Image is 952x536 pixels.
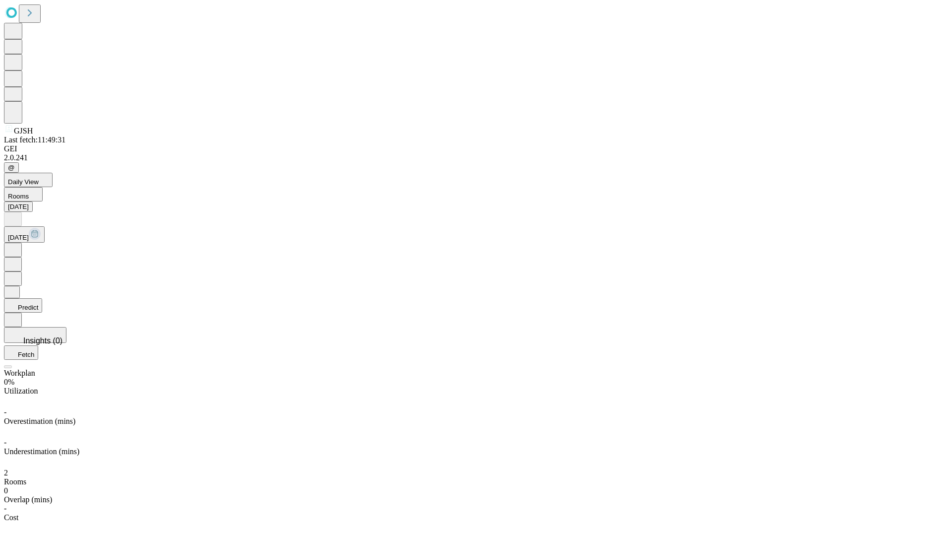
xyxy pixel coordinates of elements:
[4,369,35,377] span: Workplan
[14,127,33,135] span: GJSH
[4,469,8,477] span: 2
[4,173,53,187] button: Daily View
[4,408,6,416] span: -
[8,234,29,241] span: [DATE]
[23,336,62,345] span: Insights (0)
[4,345,38,360] button: Fetch
[4,135,65,144] span: Last fetch: 11:49:31
[8,193,29,200] span: Rooms
[4,438,6,447] span: -
[4,226,45,243] button: [DATE]
[8,178,39,186] span: Daily View
[4,327,66,343] button: Insights (0)
[4,495,52,504] span: Overlap (mins)
[4,378,14,386] span: 0%
[4,513,18,522] span: Cost
[4,486,8,495] span: 0
[4,447,79,456] span: Underestimation (mins)
[4,298,42,313] button: Predict
[8,164,15,171] span: @
[4,153,948,162] div: 2.0.241
[4,387,38,395] span: Utilization
[4,504,6,513] span: -
[4,187,43,201] button: Rooms
[4,417,75,425] span: Overestimation (mins)
[4,144,948,153] div: GEI
[4,201,33,212] button: [DATE]
[4,477,26,486] span: Rooms
[4,162,19,173] button: @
